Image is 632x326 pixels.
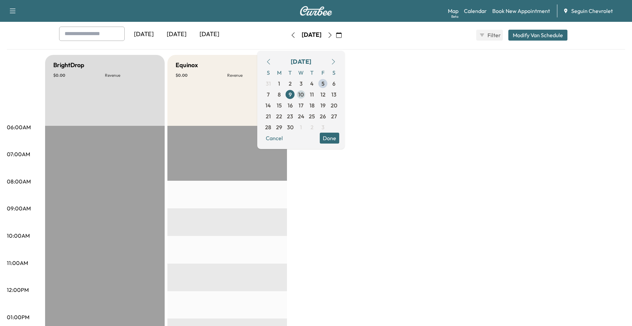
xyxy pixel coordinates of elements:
span: 15 [277,101,282,109]
p: 08:00AM [7,177,31,186]
p: 07:00AM [7,150,30,158]
span: 25 [309,112,315,120]
p: 06:00AM [7,123,31,131]
span: 21 [266,112,271,120]
div: [DATE] [127,27,160,42]
span: T [285,67,296,78]
span: 2 [311,123,314,131]
span: 18 [310,101,315,109]
span: 26 [320,112,326,120]
span: Seguin Chevrolet [571,7,613,15]
span: 8 [278,90,281,99]
span: 5 [321,79,325,88]
p: 12:00PM [7,286,29,294]
p: 11:00AM [7,259,28,267]
span: 9 [289,90,292,99]
span: 23 [287,112,293,120]
span: 3 [300,79,303,88]
p: $ 0.00 [176,73,227,78]
div: Beta [451,14,458,19]
a: Calendar [464,7,487,15]
span: 30 [287,123,293,131]
span: 19 [320,101,326,109]
span: 1 [300,123,302,131]
span: S [263,67,274,78]
img: Curbee Logo [300,6,332,16]
h5: BrightDrop [53,60,84,70]
button: Cancel [263,133,286,144]
span: 6 [332,79,335,88]
span: S [328,67,339,78]
button: Filter [476,30,503,41]
span: M [274,67,285,78]
div: [DATE] [160,27,193,42]
div: [DATE] [193,27,226,42]
span: 2 [289,79,292,88]
span: 28 [265,123,271,131]
span: 24 [298,112,304,120]
span: 20 [331,101,337,109]
p: Revenue [105,73,156,78]
button: Done [320,133,339,144]
span: 22 [276,112,282,120]
span: 31 [266,79,271,88]
span: 7 [267,90,270,99]
p: 09:00AM [7,204,31,212]
button: Modify Van Schedule [508,30,567,41]
a: Book New Appointment [492,7,550,15]
span: 3 [321,123,325,131]
div: [DATE] [302,31,321,39]
span: 16 [288,101,293,109]
span: W [296,67,306,78]
span: 17 [299,101,303,109]
span: F [317,67,328,78]
h5: Equinox [176,60,198,70]
span: 4 [310,79,314,88]
span: 1 [278,79,280,88]
span: 14 [265,101,271,109]
span: 11 [310,90,314,99]
span: 27 [331,112,337,120]
span: 10 [298,90,304,99]
span: 29 [276,123,282,131]
span: 13 [331,90,336,99]
span: Filter [487,31,500,39]
div: [DATE] [291,57,311,66]
p: 01:00PM [7,313,29,321]
a: MapBeta [448,7,458,15]
span: T [306,67,317,78]
p: 10:00AM [7,232,30,240]
span: 12 [320,90,326,99]
p: Revenue [227,73,279,78]
p: $ 0.00 [53,73,105,78]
